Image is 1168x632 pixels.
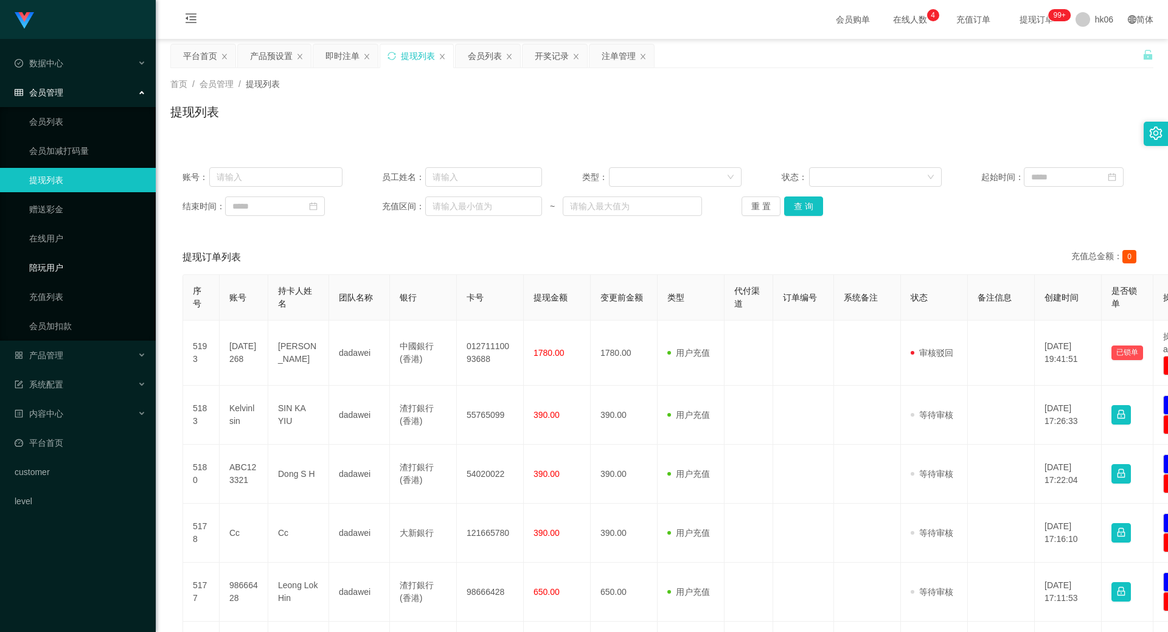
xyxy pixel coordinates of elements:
a: customer [15,460,146,484]
td: SIN KA YIU [268,386,329,445]
td: Kelvinlsin [220,386,268,445]
td: 5177 [183,563,220,622]
button: 重 置 [742,196,780,216]
td: dadawei [329,386,390,445]
td: [DATE] 17:22:04 [1035,445,1102,504]
i: 图标: close [572,53,580,60]
span: 系统备注 [844,293,878,302]
td: 渣打銀行 (香港) [390,563,457,622]
td: Leong Lok Hin [268,563,329,622]
td: 55765099 [457,386,524,445]
span: 备注信息 [978,293,1012,302]
td: 5193 [183,321,220,386]
i: 图标: form [15,380,23,389]
span: 会员管理 [200,79,234,89]
td: 渣打銀行 (香港) [390,386,457,445]
span: 1780.00 [534,348,565,358]
td: [DATE] 17:16:10 [1035,504,1102,563]
i: 图标: check-circle-o [15,59,23,68]
i: 图标: close [221,53,228,60]
sup: 347 [1048,9,1070,21]
td: [DATE] 19:41:51 [1035,321,1102,386]
td: 5178 [183,504,220,563]
i: 图标: appstore-o [15,351,23,359]
i: 图标: menu-fold [170,1,212,40]
span: 用户充值 [667,348,710,358]
span: 等待审核 [911,469,953,479]
span: 结束时间： [182,200,225,213]
span: 用户充值 [667,587,710,597]
td: dadawei [329,504,390,563]
i: 图标: close [639,53,647,60]
span: 系统配置 [15,380,63,389]
span: 持卡人姓名 [278,286,312,308]
td: ABC123321 [220,445,268,504]
span: 充值订单 [950,15,996,24]
td: Cc [220,504,268,563]
i: 图标: global [1128,15,1136,24]
span: 员工姓名： [382,171,425,184]
span: 提现订单 [1013,15,1060,24]
i: 图标: sync [388,52,396,60]
span: 提现金额 [534,293,568,302]
i: 图标: down [927,173,934,182]
span: 提现列表 [246,79,280,89]
td: 1780.00 [591,321,658,386]
td: dadawei [329,321,390,386]
sup: 4 [927,9,939,21]
span: 390.00 [534,410,560,420]
span: 等待审核 [911,587,953,597]
span: 在线人数 [887,15,933,24]
div: 注单管理 [602,44,636,68]
span: 状态： [782,171,809,184]
span: 产品管理 [15,350,63,360]
td: 渣打銀行 (香港) [390,445,457,504]
span: 650.00 [534,587,560,597]
button: 查 询 [784,196,823,216]
a: 会员加减打码量 [29,139,146,163]
span: 起始时间： [981,171,1024,184]
td: dadawei [329,563,390,622]
i: 图标: down [727,173,734,182]
td: [DATE]268 [220,321,268,386]
span: 0 [1122,250,1136,263]
span: 390.00 [534,469,560,479]
i: 图标: calendar [309,202,318,210]
a: 会员列表 [29,109,146,134]
button: 图标: lock [1111,405,1131,425]
span: 内容中心 [15,409,63,418]
td: 54020022 [457,445,524,504]
p: 4 [931,9,935,21]
h1: 提现列表 [170,103,219,121]
span: 代付渠道 [734,286,760,308]
span: 等待审核 [911,410,953,420]
img: logo.9652507e.png [15,12,34,29]
input: 请输入 [425,167,542,187]
div: 平台首页 [183,44,217,68]
td: 98666428 [457,563,524,622]
span: 序号 [193,286,201,308]
i: 图标: close [363,53,370,60]
button: 图标: lock [1111,523,1131,543]
i: 图标: table [15,88,23,97]
a: level [15,489,146,513]
span: 会员管理 [15,88,63,97]
td: 大新銀行 [390,504,457,563]
td: 390.00 [591,504,658,563]
i: 图标: close [296,53,304,60]
div: 开奖记录 [535,44,569,68]
span: ~ [542,200,563,213]
span: 390.00 [534,528,560,538]
span: 卡号 [467,293,484,302]
td: dadawei [329,445,390,504]
i: 图标: close [506,53,513,60]
a: 会员加扣款 [29,314,146,338]
span: 充值区间： [382,200,425,213]
a: 充值列表 [29,285,146,309]
a: 图标: dashboard平台首页 [15,431,146,455]
input: 请输入 [209,167,342,187]
span: 首页 [170,79,187,89]
span: 等待审核 [911,528,953,538]
div: 会员列表 [468,44,502,68]
a: 提现列表 [29,168,146,192]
